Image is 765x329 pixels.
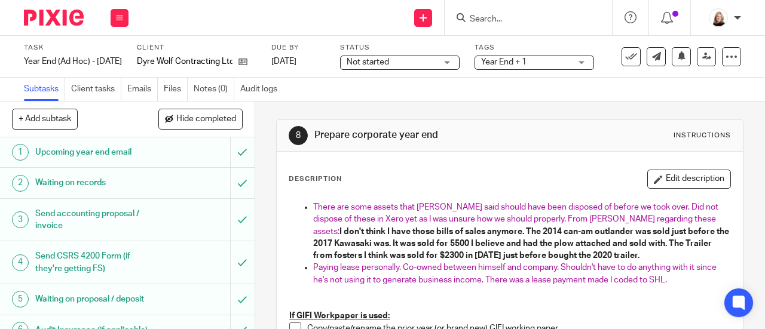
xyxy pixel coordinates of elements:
span: [DATE] [271,57,296,66]
label: Due by [271,43,325,53]
strong: I don't think I have those bills of sales anymore. The 2014 can-am outlander was sold just before... [313,227,731,260]
span: Year End + 1 [481,58,527,66]
a: Files [164,78,188,101]
span: There are some assets that [PERSON_NAME] said should have been disposed of before we took over. D... [313,203,720,236]
p: Dyre Wolf Contracting Ltd. [137,56,232,67]
img: Screenshot%202023-11-02%20134555.png [709,8,728,27]
span: Paying lease personally. Co-owned between himself and company. Shouldn't have to do anything with... [313,263,718,284]
span: Hide completed [176,115,236,124]
h1: Waiting on records [35,174,157,192]
h1: Prepare corporate year end [314,129,535,142]
label: Task [24,43,122,53]
a: Audit logs [240,78,283,101]
div: Year End (Ad Hoc) - July 2025 [24,56,122,67]
label: Tags [475,43,594,53]
div: Year End (Ad Hoc) - [DATE] [24,56,122,67]
div: 8 [289,126,308,145]
h1: Send CSRS 4200 Form (if they're getting FS) [35,247,157,278]
p: Description [289,174,342,184]
a: Subtasks [24,78,65,101]
div: Instructions [674,131,731,140]
u: If GIFI Workpaper is used: [289,312,390,320]
a: Notes (0) [194,78,234,101]
label: Client [137,43,256,53]
div: 2 [12,175,29,192]
h1: Send accounting proposal / invoice [35,205,157,235]
h1: Upcoming year end email [35,143,157,161]
div: 1 [12,144,29,161]
img: Pixie [24,10,84,26]
button: Hide completed [158,109,243,129]
div: 3 [12,211,29,228]
span: Not started [347,58,389,66]
div: 4 [12,254,29,271]
a: Client tasks [71,78,121,101]
div: 5 [12,291,29,308]
button: Edit description [647,170,731,189]
input: Search [469,14,576,25]
button: + Add subtask [12,109,78,129]
h1: Waiting on proposal / deposit [35,290,157,308]
label: Status [340,43,460,53]
a: Emails [127,78,158,101]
